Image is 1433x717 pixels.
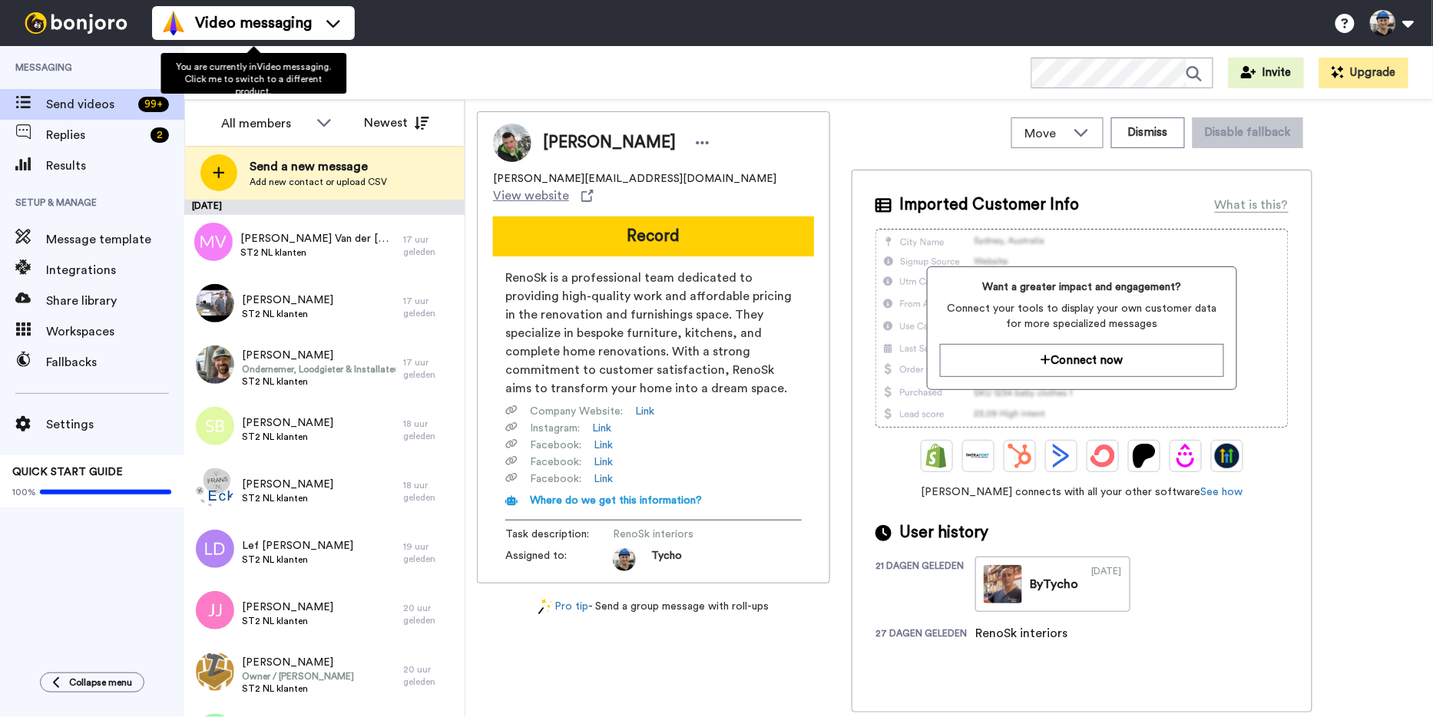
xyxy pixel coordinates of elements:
[1090,444,1115,468] img: ConvertKit
[1173,444,1198,468] img: Drip
[46,126,144,144] span: Replies
[538,599,552,615] img: magic-wand.svg
[352,107,441,138] button: Newest
[530,471,581,487] span: Facebook :
[196,591,234,629] img: jj.png
[12,467,123,477] span: QUICK START GUIDE
[899,521,988,544] span: User history
[176,62,331,96] span: You are currently in Video messaging . Click me to switch to a different product.
[1024,124,1066,143] span: Move
[530,438,581,453] span: Facebook :
[505,527,613,542] span: Task description :
[984,565,1022,603] img: 76b3fa6d-7d21-4b9d-a675-0d4166471eb8-thumb.jpg
[899,193,1079,216] span: Imported Customer Info
[635,404,654,419] a: Link
[594,438,613,453] a: Link
[592,421,611,436] a: Link
[1193,117,1303,148] button: Disable fallback
[1132,444,1157,468] img: Patreon
[594,471,613,487] a: Link
[195,12,312,34] span: Video messaging
[493,171,776,187] span: [PERSON_NAME][EMAIL_ADDRESS][DOMAIN_NAME]
[530,454,581,470] span: Facebook :
[493,124,531,162] img: Image of Stefan Kacur
[1092,565,1122,603] div: [DATE]
[594,454,613,470] a: Link
[196,653,234,691] img: ca266957-809d-459e-92e8-bfda5e092c68.png
[196,345,234,384] img: 3fd340ca-da66-4a4d-a5d2-0884f90cdf19.jpg
[1201,487,1243,497] a: See how
[875,627,975,643] div: 27 dagen geleden
[12,486,36,498] span: 100%
[40,672,144,692] button: Collapse menu
[250,176,387,188] span: Add new contact or upload CSV
[1030,575,1078,593] div: By Tycho
[242,553,353,566] span: ST2 NL klanten
[1111,117,1185,148] button: Dismiss
[505,548,613,571] span: Assigned to:
[493,216,814,256] button: Record
[242,492,333,504] span: ST2 NL klanten
[240,231,395,246] span: [PERSON_NAME] Van der [PERSON_NAME]
[196,284,234,322] img: 2a64168a-1e4a-4a7d-acdb-b85f2789430f.jpg
[242,682,354,695] span: ST2 NL klanten
[403,233,457,258] div: 17 uur geleden
[403,295,457,319] div: 17 uur geleden
[403,602,457,626] div: 20 uur geleden
[538,599,589,615] a: Pro tip
[242,292,333,308] span: [PERSON_NAME]
[18,12,134,34] img: bj-logo-header-white.svg
[46,415,184,434] span: Settings
[1319,58,1408,88] button: Upgrade
[403,663,457,688] div: 20 uur geleden
[242,415,333,431] span: [PERSON_NAME]
[196,407,234,445] img: sb.png
[242,431,333,443] span: ST2 NL klanten
[138,97,169,112] div: 99 +
[1049,444,1074,468] img: ActiveCampaign
[161,11,186,35] img: vm-color.svg
[1229,58,1304,88] button: Invite
[242,670,354,682] span: Owner / [PERSON_NAME]
[242,348,395,363] span: [PERSON_NAME]
[543,131,676,154] span: [PERSON_NAME]
[403,540,457,565] div: 19 uur geleden
[613,527,759,542] span: RenoSk interiors
[242,308,333,320] span: ST2 NL klanten
[530,404,623,419] span: Company Website :
[1008,444,1032,468] img: Hubspot
[196,468,234,507] img: 8e1b559c-4595-4d3a-a93d-8f646da4a93f.png
[505,269,802,398] span: RenoSk is a professional team dedicated to providing high-quality work and affordable pricing in ...
[975,557,1130,612] a: ByTycho[DATE]
[221,114,309,133] div: All members
[46,230,184,249] span: Message template
[493,187,594,205] a: View website
[196,530,234,568] img: ld.png
[46,353,184,372] span: Fallbacks
[1215,444,1239,468] img: GoHighLevel
[940,279,1223,295] span: Want a greater impact and engagement?
[242,615,333,627] span: ST2 NL klanten
[530,495,702,506] span: Where do we get this information?
[151,127,169,143] div: 2
[250,157,387,176] span: Send a new message
[242,655,354,670] span: [PERSON_NAME]
[69,676,132,689] span: Collapse menu
[493,187,569,205] span: View website
[46,292,184,310] span: Share library
[940,301,1223,332] span: Connect your tools to display your own customer data for more specialized messages
[925,444,949,468] img: Shopify
[184,200,465,215] div: [DATE]
[242,538,353,553] span: Lef [PERSON_NAME]
[242,477,333,492] span: [PERSON_NAME]
[46,261,184,279] span: Integrations
[940,344,1223,377] button: Connect now
[403,418,457,442] div: 18 uur geleden
[403,356,457,381] div: 17 uur geleden
[46,95,132,114] span: Send videos
[242,363,395,375] span: Ondernemer, Loodgieter & Installateur
[966,444,991,468] img: Ontraport
[242,375,395,388] span: ST2 NL klanten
